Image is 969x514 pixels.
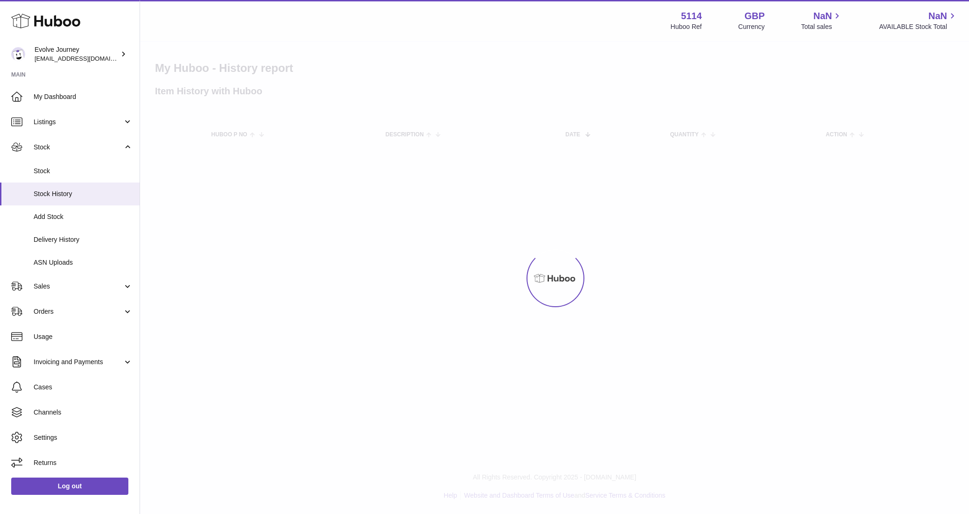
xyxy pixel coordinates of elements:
span: ASN Uploads [34,258,133,267]
span: Invoicing and Payments [34,358,123,366]
img: hello@evolvejourney.co.uk [11,47,25,61]
span: NaN [813,10,832,22]
span: Add Stock [34,212,133,221]
span: Usage [34,332,133,341]
span: Stock [34,167,133,176]
a: NaN AVAILABLE Stock Total [879,10,958,31]
strong: 5114 [681,10,702,22]
span: AVAILABLE Stock Total [879,22,958,31]
span: Returns [34,458,133,467]
div: Evolve Journey [35,45,119,63]
span: Orders [34,307,123,316]
div: Currency [738,22,765,31]
span: Cases [34,383,133,392]
span: [EMAIL_ADDRESS][DOMAIN_NAME] [35,55,137,62]
span: Settings [34,433,133,442]
span: Listings [34,118,123,127]
strong: GBP [744,10,765,22]
a: NaN Total sales [801,10,843,31]
span: Delivery History [34,235,133,244]
a: Log out [11,478,128,494]
div: Huboo Ref [671,22,702,31]
span: Stock [34,143,123,152]
span: Total sales [801,22,843,31]
span: NaN [928,10,947,22]
span: Stock History [34,190,133,198]
span: Channels [34,408,133,417]
span: Sales [34,282,123,291]
span: My Dashboard [34,92,133,101]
